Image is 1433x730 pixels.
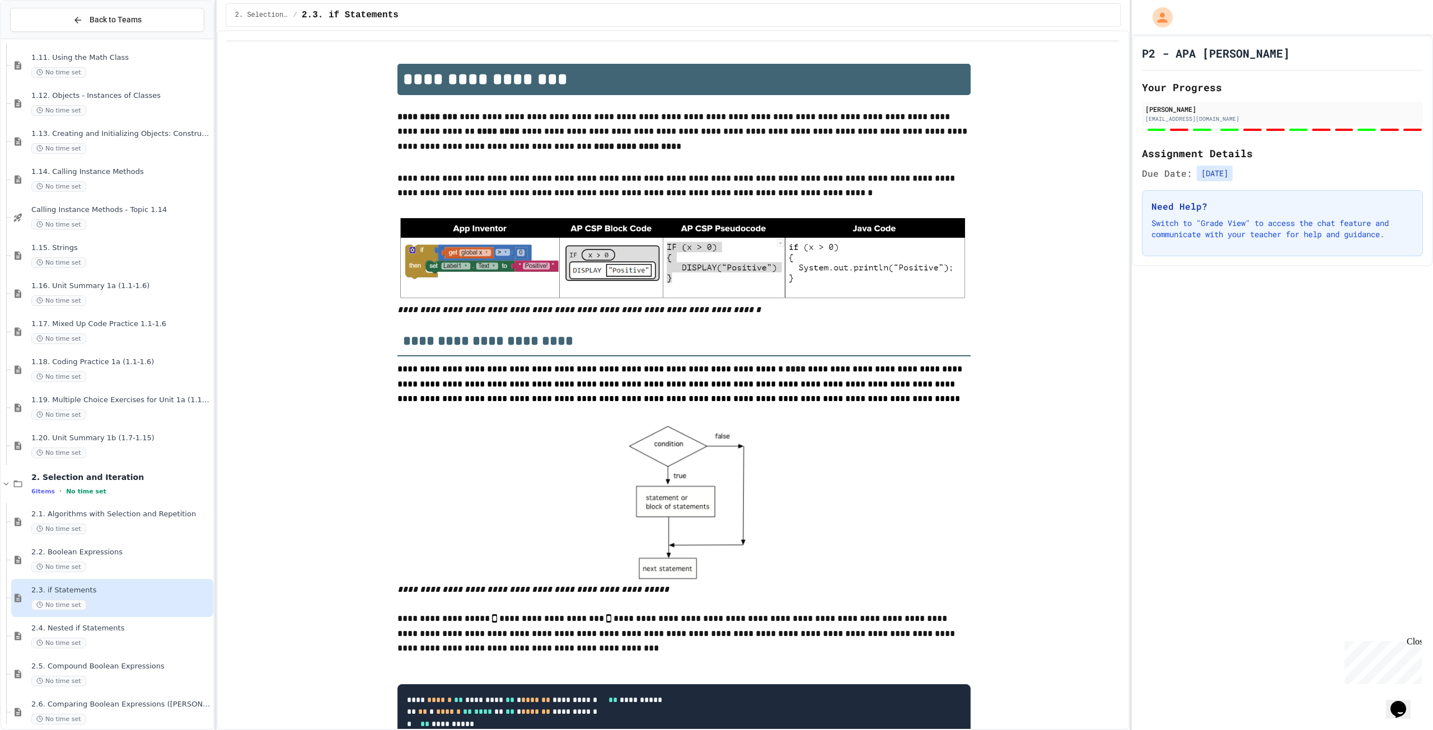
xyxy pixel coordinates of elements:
[31,662,211,671] span: 2.5. Compound Boolean Expressions
[31,624,211,633] span: 2.4. Nested if Statements
[31,676,86,686] span: No time set
[302,8,399,22] span: 2.3. if Statements
[31,357,211,367] span: 1.18. Coding Practice 1a (1.1-1.6)
[31,319,211,329] span: 1.17. Mixed Up Code Practice 1.1-1.6
[1142,79,1423,95] h2: Your Progress
[31,167,211,177] span: 1.14. Calling Instance Methods
[31,700,211,709] span: 2.6. Comparing Boolean Expressions ([PERSON_NAME] Laws)
[31,295,86,306] span: No time set
[31,53,211,63] span: 1.11. Using the Math Class
[31,600,86,610] span: No time set
[31,434,211,443] span: 1.20. Unit Summary 1b (1.7-1.15)
[31,638,86,648] span: No time set
[31,129,211,139] span: 1.13. Creating and Initializing Objects: Constructors
[10,8,204,32] button: Back to Teams
[31,219,86,230] span: No time set
[31,333,86,344] span: No time set
[1145,115,1420,123] div: [EMAIL_ADDRESS][DOMAIN_NAME]
[31,67,86,78] span: No time set
[31,243,211,253] span: 1.15. Strings
[1386,685,1422,719] iframe: chat widget
[31,205,211,215] span: Calling Instance Methods - Topic 1.14
[31,281,211,291] span: 1.16. Unit Summary 1a (1.1-1.6)
[31,395,211,405] span: 1.19. Multiple Choice Exercises for Unit 1a (1.1-1.6)
[4,4,77,71] div: Chat with us now!Close
[1141,4,1176,30] div: My Account
[31,472,211,482] span: 2. Selection and Iteration
[1142,45,1290,61] h1: P2 - APA [PERSON_NAME]
[1340,637,1422,684] iframe: chat widget
[293,11,297,20] span: /
[235,11,289,20] span: 2. Selection and Iteration
[66,488,106,495] span: No time set
[31,548,211,557] span: 2.2. Boolean Expressions
[1145,104,1420,114] div: [PERSON_NAME]
[1151,200,1413,213] h3: Need Help?
[31,409,86,420] span: No time set
[31,488,55,495] span: 6 items
[31,91,211,101] span: 1.12. Objects - Instances of Classes
[59,487,62,496] span: •
[90,14,142,26] span: Back to Teams
[31,181,86,192] span: No time set
[1197,166,1233,181] span: [DATE]
[1151,218,1413,240] p: Switch to "Grade View" to access the chat feature and communicate with your teacher for help and ...
[31,562,86,572] span: No time set
[31,714,86,724] span: No time set
[31,510,211,519] span: 2.1. Algorithms with Selection and Repetition
[31,448,86,458] span: No time set
[31,257,86,268] span: No time set
[31,371,86,382] span: No time set
[31,143,86,154] span: No time set
[31,524,86,534] span: No time set
[31,586,211,595] span: 2.3. if Statements
[1142,145,1423,161] h2: Assignment Details
[1142,167,1192,180] span: Due Date:
[31,105,86,116] span: No time set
